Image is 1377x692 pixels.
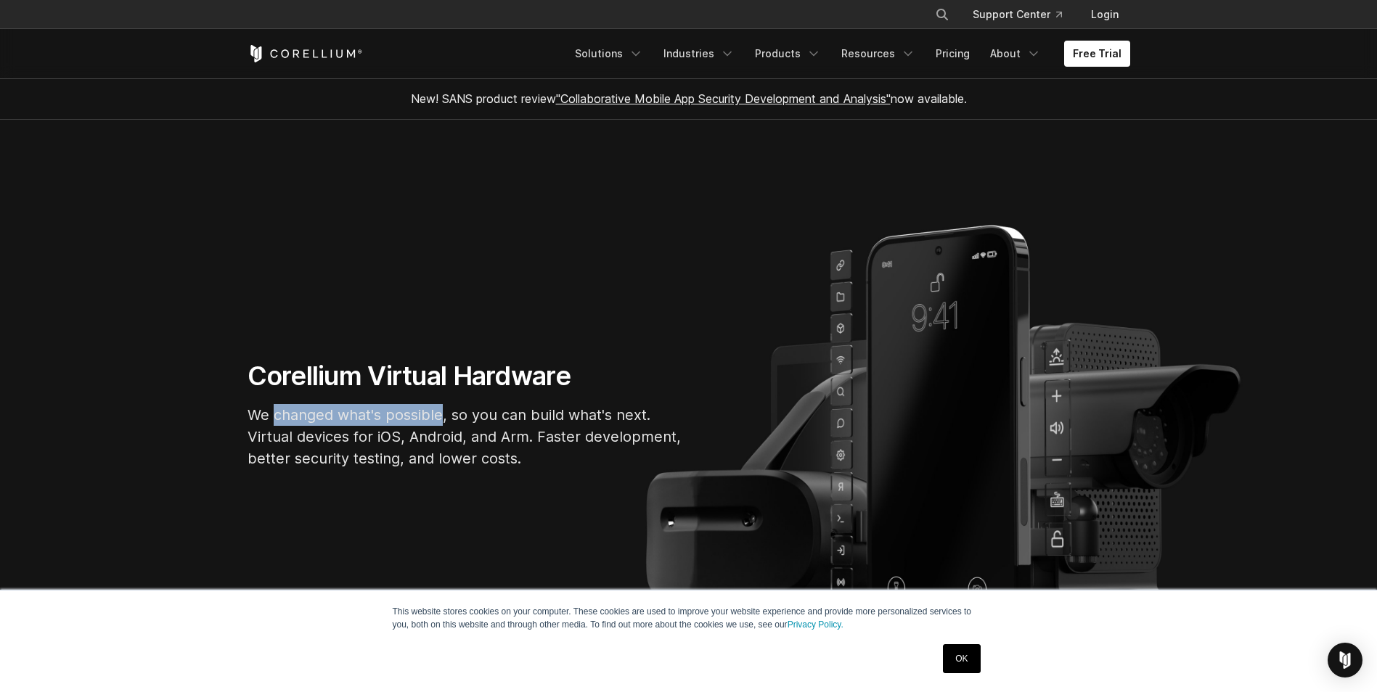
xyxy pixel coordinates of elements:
[943,644,980,673] a: OK
[1328,643,1362,677] div: Open Intercom Messenger
[961,1,1074,28] a: Support Center
[1079,1,1130,28] a: Login
[918,1,1130,28] div: Navigation Menu
[1064,41,1130,67] a: Free Trial
[248,404,683,469] p: We changed what's possible, so you can build what's next. Virtual devices for iOS, Android, and A...
[788,619,843,630] a: Privacy Policy.
[248,45,363,62] a: Corellium Home
[655,41,743,67] a: Industries
[929,1,955,28] button: Search
[411,91,967,106] span: New! SANS product review now available.
[248,360,683,392] h1: Corellium Virtual Hardware
[566,41,1130,67] div: Navigation Menu
[556,91,891,106] a: "Collaborative Mobile App Security Development and Analysis"
[981,41,1050,67] a: About
[393,605,985,631] p: This website stores cookies on your computer. These cookies are used to improve your website expe...
[927,41,978,67] a: Pricing
[833,41,924,67] a: Resources
[566,41,652,67] a: Solutions
[746,41,830,67] a: Products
